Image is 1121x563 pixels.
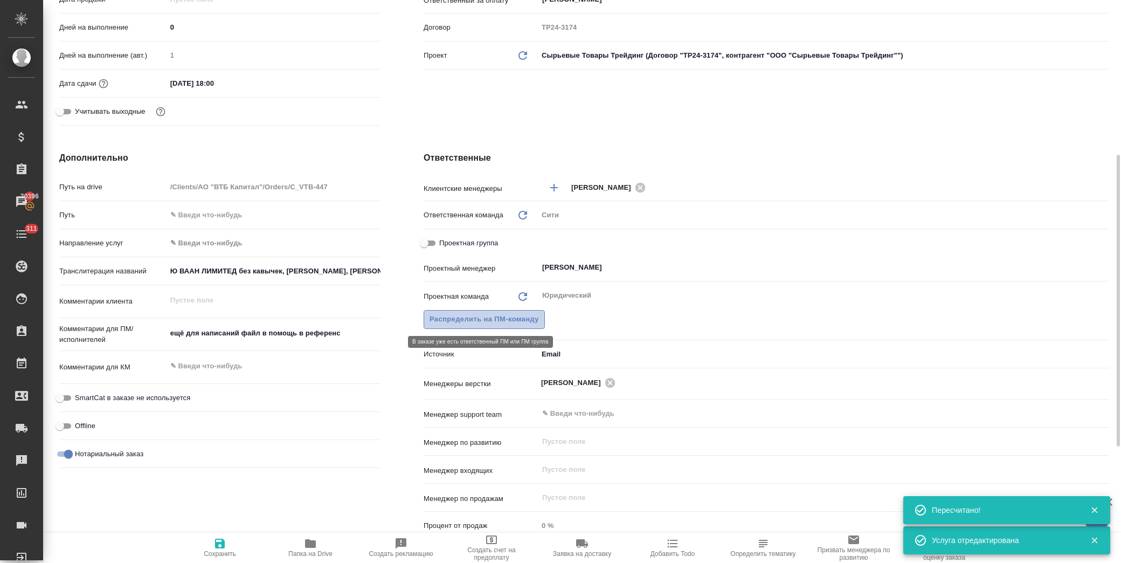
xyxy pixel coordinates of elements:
[424,183,538,194] p: Клиентские менеджеры
[75,421,95,431] span: Offline
[59,182,167,193] p: Путь на drive
[627,533,718,563] button: Добавить Todo
[718,533,808,563] button: Определить тематику
[170,238,368,249] div: ✎ Введи что-нибудь
[815,546,892,561] span: Призвать менеджера по развитию
[541,463,1084,476] input: Пустое поле
[175,533,265,563] button: Сохранить
[59,22,167,33] p: Дней на выполнение
[154,105,168,119] button: Выбери, если сб и вс нужно считать рабочими днями для выполнения заказа.
[430,313,539,326] span: Распределить на ПМ-команду
[541,175,567,201] button: Добавить менеджера
[369,550,433,558] span: Создать рекламацию
[1083,535,1105,545] button: Закрыть
[439,238,498,249] span: Проектная группа
[3,188,40,215] a: 20396
[651,550,695,558] span: Добавить Todo
[538,46,1109,65] div: Сырьевые Товары Трейдинг (Договор "ТР24-3174", контрагент "ООО "Сырьевые Товары Трейдинг"")
[424,465,538,476] p: Менеджер входящих
[537,533,627,563] button: Заявка на доставку
[1083,505,1105,515] button: Закрыть
[1103,266,1105,269] button: Open
[167,324,380,342] textarea: ещё для написаний файл в помощь в референс
[1103,187,1105,189] button: Open
[424,493,538,504] p: Менеджер по продажам
[59,266,167,277] p: Транслитерация названий
[59,362,167,373] p: Комментарии для КМ
[167,75,261,91] input: ✎ Введи что-нибудь
[1103,382,1105,384] button: Open
[424,379,538,389] p: Менеджеры верстки
[424,520,538,531] p: Процент от продаж
[424,210,503,221] p: Ответственная команда
[167,207,380,223] input: ✎ Введи что-нибудь
[96,77,110,91] button: Если добавить услуги и заполнить их объемом, то дата рассчитается автоматически
[446,533,537,563] button: Создать счет на предоплату
[541,376,619,389] div: [PERSON_NAME]
[424,310,545,329] button: Распределить на ПМ-команду
[808,533,899,563] button: Призвать менеджера по развитию
[541,377,607,388] span: [PERSON_NAME]
[167,47,380,63] input: Пустое поле
[59,238,167,249] p: Направление услуг
[453,546,530,561] span: Создать счет на предоплату
[59,296,167,307] p: Комментарии клиента
[19,223,44,234] span: 311
[553,550,611,558] span: Заявка на доставку
[541,435,1084,448] input: Пустое поле
[167,263,380,279] input: ✎ Введи что-нибудь
[1103,413,1105,415] button: Open
[899,533,989,563] button: Скопировать ссылку на оценку заказа
[424,152,1109,164] h4: Ответственные
[730,550,795,558] span: Определить тематику
[424,263,538,274] p: Проектный менеджер
[424,291,489,302] p: Проектная команда
[424,409,538,420] p: Менеджер support team
[75,449,143,459] span: Нотариальный заказ
[424,22,538,33] p: Договор
[59,50,167,61] p: Дней на выполнение (авт.)
[356,533,446,563] button: Создать рекламацию
[204,550,236,558] span: Сохранить
[571,182,638,193] span: [PERSON_NAME]
[538,206,1109,224] div: Сити
[932,505,1074,516] div: Пересчитано!
[424,437,538,448] p: Менеджер по развитию
[538,19,1109,35] input: Пустое поле
[424,349,538,360] p: Источник
[59,324,167,345] p: Комментарии для ПМ/исполнителей
[167,234,380,252] div: ✎ Введи что-нибудь
[571,181,649,194] div: [PERSON_NAME]
[932,535,1074,546] div: Услуга отредактирована
[424,50,447,61] p: Проект
[265,533,356,563] button: Папка на Drive
[167,179,380,195] input: Пустое поле
[288,550,333,558] span: Папка на Drive
[541,407,1070,420] input: ✎ Введи что-нибудь
[59,78,96,89] p: Дата сдачи
[59,210,167,221] p: Путь
[538,518,1109,533] input: Пустое поле
[75,106,146,117] span: Учитывать выходные
[14,191,45,202] span: 20396
[3,221,40,248] a: 311
[538,345,1109,363] div: Email
[59,152,380,164] h4: Дополнительно
[167,19,380,35] input: ✎ Введи что-нибудь
[75,393,190,403] span: SmartCat в заказе не используется
[541,491,1084,504] input: Пустое поле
